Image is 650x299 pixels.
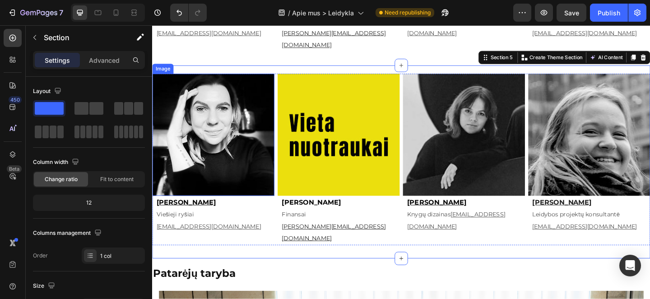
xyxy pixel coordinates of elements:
p: Settings [45,56,70,65]
span: Leidybos projektų konsultantė [413,202,509,210]
span: / [288,8,290,18]
span: Finansai [141,202,167,210]
div: Image [2,43,21,51]
div: Size [33,280,57,292]
button: Save [557,4,586,22]
u: [EMAIL_ADDRESS][DOMAIN_NAME] [413,215,527,223]
u: [PERSON_NAME][EMAIL_ADDRESS][DOMAIN_NAME] [141,215,254,236]
div: Column width [33,156,81,168]
div: 450 [9,96,22,103]
img: gempages_550184124753642573-94cfa993-7df1-4f42-a21d-d22313cc4812.jpg [409,53,542,186]
div: Columns management [33,227,103,239]
img: gempages_550184124753642573-2fd49b98-07f9-4ae5-bbff-bf21405cd14b.png [273,53,405,186]
u: [EMAIL_ADDRESS][DOMAIN_NAME] [277,202,384,223]
p: Create Theme Section [410,31,468,39]
div: Beta [7,165,22,173]
div: 1 col [100,252,143,260]
p: Advanced [89,56,120,65]
span: Need republishing [385,9,431,17]
span: Viešieji ryšiai [5,202,45,210]
button: AI Content [474,30,514,41]
div: Undo/Redo [170,4,207,22]
strong: [PERSON_NAME] [141,188,205,197]
u: [EMAIL_ADDRESS][DOMAIN_NAME] [413,5,527,13]
u: [EMAIL_ADDRESS][DOMAIN_NAME] [5,215,118,223]
a: [EMAIL_ADDRESS][DOMAIN_NAME] [413,4,527,13]
div: Order [33,252,48,260]
div: Section 5 [366,31,394,39]
span: Knygų dizainas [277,202,384,223]
button: 7 [4,4,67,22]
a: [PERSON_NAME] [413,188,478,197]
div: Open Intercom Messenger [619,255,641,276]
img: gempages_550184124753642573-a143b4bd-4741-4988-b3e9-b3436e8c4fe3.jpg [136,53,269,186]
span: Patarėjų taryba [1,263,90,276]
button: Publish [590,4,628,22]
a: [PERSON_NAME] [277,188,342,197]
p: 7 [59,7,63,18]
a: [PERSON_NAME] [5,188,69,197]
span: Change ratio [45,175,78,183]
span: Save [564,9,579,17]
a: [EMAIL_ADDRESS][DOMAIN_NAME] [413,215,527,223]
p: Section [44,32,118,43]
span: Fit to content [100,175,134,183]
iframe: Design area [152,25,650,299]
div: Layout [33,85,63,98]
div: Publish [598,8,620,18]
div: 12 [35,196,143,209]
span: Apie mus > Leidykla [292,8,354,18]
